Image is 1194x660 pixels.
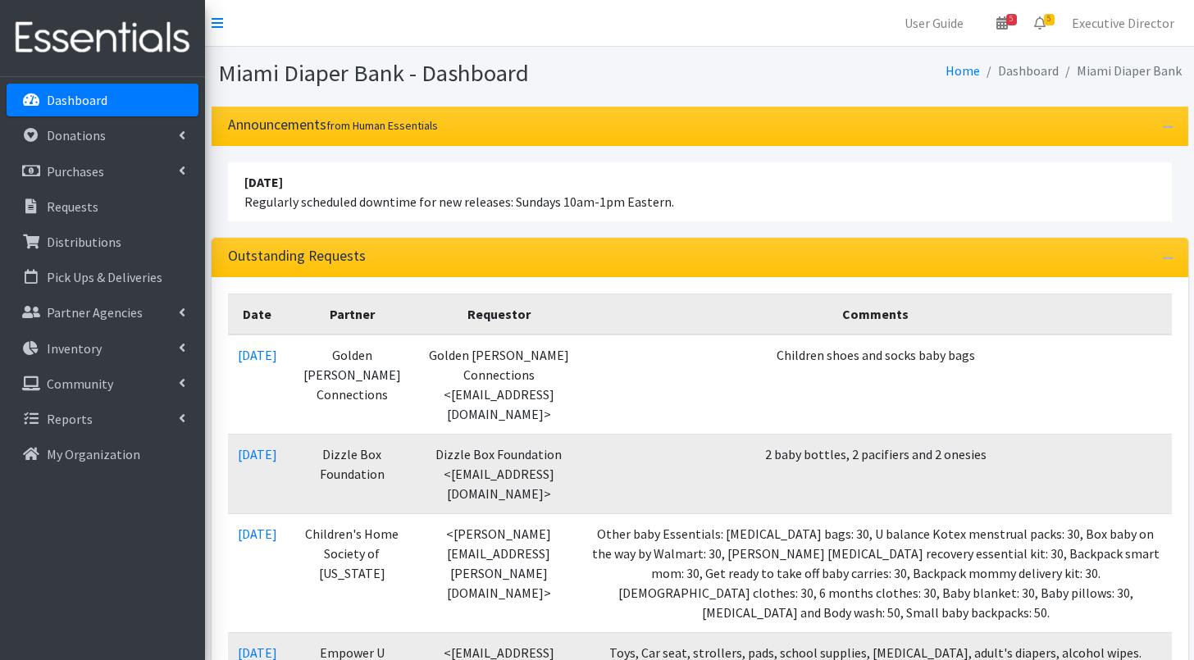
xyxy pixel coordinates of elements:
[1021,7,1059,39] a: 5
[47,234,121,250] p: Distributions
[47,269,162,285] p: Pick Ups & Deliveries
[7,155,198,188] a: Purchases
[287,513,418,632] td: Children's Home Society of [US_STATE]
[244,174,283,190] strong: [DATE]
[580,434,1172,513] td: 2 baby bottles, 2 pacifiers and 2 onesies
[417,513,579,632] td: <[PERSON_NAME][EMAIL_ADDRESS][PERSON_NAME][DOMAIN_NAME]>
[417,335,579,435] td: Golden [PERSON_NAME] Connections <[EMAIL_ADDRESS][DOMAIN_NAME]>
[7,438,198,471] a: My Organization
[891,7,977,39] a: User Guide
[7,11,198,66] img: HumanEssentials
[7,84,198,116] a: Dashboard
[1044,14,1055,25] span: 5
[47,163,104,180] p: Purchases
[228,162,1172,221] li: Regularly scheduled downtime for new releases: Sundays 10am-1pm Eastern.
[7,261,198,294] a: Pick Ups & Deliveries
[580,513,1172,632] td: Other baby Essentials: [MEDICAL_DATA] bags: 30, U balance Kotex menstrual packs: 30, Box baby on ...
[580,335,1172,435] td: Children shoes and socks baby bags
[287,335,418,435] td: Golden [PERSON_NAME] Connections
[7,190,198,223] a: Requests
[7,367,198,400] a: Community
[983,7,1021,39] a: 5
[326,118,438,133] small: from Human Essentials
[47,446,140,462] p: My Organization
[7,403,198,435] a: Reports
[946,62,980,79] a: Home
[417,434,579,513] td: Dizzle Box Foundation <[EMAIL_ADDRESS][DOMAIN_NAME]>
[47,304,143,321] p: Partner Agencies
[228,248,366,265] h3: Outstanding Requests
[47,92,107,108] p: Dashboard
[7,119,198,152] a: Donations
[580,294,1172,335] th: Comments
[228,116,438,134] h3: Announcements
[287,294,418,335] th: Partner
[1059,59,1182,83] li: Miami Diaper Bank
[47,376,113,392] p: Community
[47,198,98,215] p: Requests
[287,434,418,513] td: Dizzle Box Foundation
[7,296,198,329] a: Partner Agencies
[980,59,1059,83] li: Dashboard
[1006,14,1017,25] span: 5
[228,294,287,335] th: Date
[47,411,93,427] p: Reports
[47,127,106,143] p: Donations
[7,225,198,258] a: Distributions
[238,347,277,363] a: [DATE]
[238,446,277,462] a: [DATE]
[1059,7,1187,39] a: Executive Director
[47,340,102,357] p: Inventory
[218,59,694,88] h1: Miami Diaper Bank - Dashboard
[417,294,579,335] th: Requestor
[7,332,198,365] a: Inventory
[238,526,277,542] a: [DATE]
